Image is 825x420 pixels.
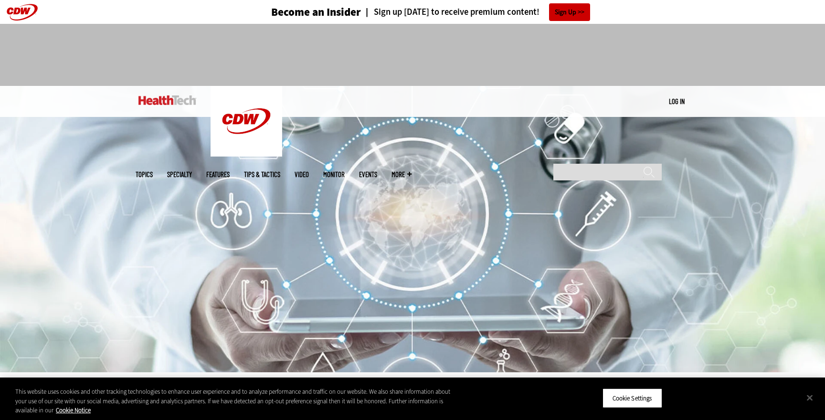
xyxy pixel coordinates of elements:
[799,387,820,408] button: Close
[549,3,590,21] a: Sign Up
[211,149,282,159] a: CDW
[361,8,539,17] a: Sign up [DATE] to receive premium content!
[244,171,280,178] a: Tips & Tactics
[56,406,91,414] a: More information about your privacy
[138,95,196,105] img: Home
[359,171,377,178] a: Events
[235,7,361,18] a: Become an Insider
[323,171,345,178] a: MonITor
[295,171,309,178] a: Video
[271,7,361,18] h3: Become an Insider
[669,97,685,105] a: Log in
[669,96,685,106] div: User menu
[15,387,454,415] div: This website uses cookies and other tracking technologies to enhance user experience and to analy...
[167,171,192,178] span: Specialty
[391,171,412,178] span: More
[136,171,153,178] span: Topics
[206,171,230,178] a: Features
[239,33,586,76] iframe: advertisement
[211,86,282,157] img: Home
[603,388,662,408] button: Cookie Settings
